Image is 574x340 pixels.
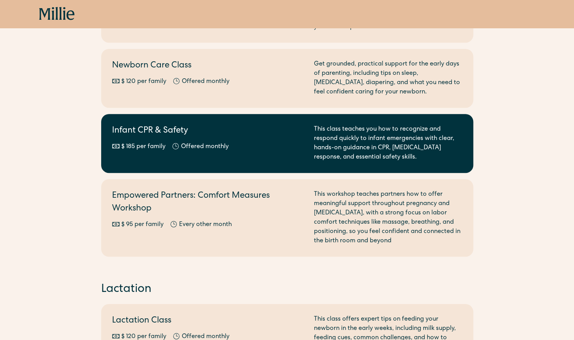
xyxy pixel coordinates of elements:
[314,125,462,162] div: This class teaches you how to recognize and respond quickly to infant emergencies with clear, han...
[121,142,165,152] div: $ 185 per family
[112,60,305,72] h2: Newborn Care Class
[112,315,305,328] h2: Lactation Class
[121,220,164,230] div: $ 95 per family
[101,179,473,257] a: Empowered Partners: Comfort Measures Workshop$ 95 per familyEvery other monthThis workshop teache...
[182,77,229,86] div: Offered monthly
[101,49,473,108] a: Newborn Care Class$ 120 per familyOffered monthlyGet grounded, practical support for the early da...
[179,220,232,230] div: Every other month
[181,142,229,152] div: Offered monthly
[101,114,473,173] a: Infant CPR & Safety$ 185 per familyOffered monthlyThis class teaches you how to recognize and res...
[314,190,462,246] div: This workshop teaches partners how to offer meaningful support throughout pregnancy and [MEDICAL_...
[112,125,305,138] h2: Infant CPR & Safety
[314,60,462,97] div: Get grounded, practical support for the early days of parenting, including tips on sleep, [MEDICA...
[101,281,473,298] h2: Lactation
[121,77,166,86] div: $ 120 per family
[112,190,305,216] h2: Empowered Partners: Comfort Measures Workshop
